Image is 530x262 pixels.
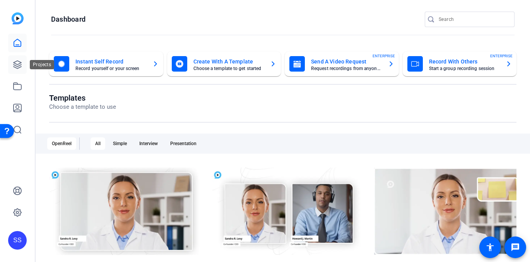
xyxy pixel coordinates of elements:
mat-card-subtitle: Start a group recording session [429,66,500,71]
mat-icon: accessibility [486,243,495,252]
div: Presentation [166,137,201,150]
div: Projects [30,60,54,69]
img: blue-gradient.svg [12,12,24,24]
mat-card-title: Send A Video Request [311,57,382,66]
p: Choose a template to use [49,103,116,111]
mat-card-subtitle: Record yourself or your screen [75,66,146,71]
span: ENTERPRISE [490,53,513,59]
button: Send A Video RequestRequest recordings from anyone, anywhereENTERPRISE [285,51,399,76]
div: OpenReel [47,137,76,150]
div: Interview [135,137,162,150]
div: SS [8,231,27,250]
input: Search [439,15,508,24]
mat-card-title: Create With A Template [193,57,264,66]
span: ENTERPRISE [373,53,395,59]
div: Simple [108,137,132,150]
div: All [91,137,105,150]
mat-card-subtitle: Request recordings from anyone, anywhere [311,66,382,71]
button: Record With OthersStart a group recording sessionENTERPRISE [403,51,517,76]
mat-card-title: Instant Self Record [75,57,146,66]
button: Create With A TemplateChoose a template to get started [167,51,281,76]
mat-card-title: Record With Others [429,57,500,66]
button: Instant Self RecordRecord yourself or your screen [49,51,163,76]
h1: Dashboard [51,15,85,24]
mat-icon: message [511,243,520,252]
mat-card-subtitle: Choose a template to get started [193,66,264,71]
h1: Templates [49,93,116,103]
